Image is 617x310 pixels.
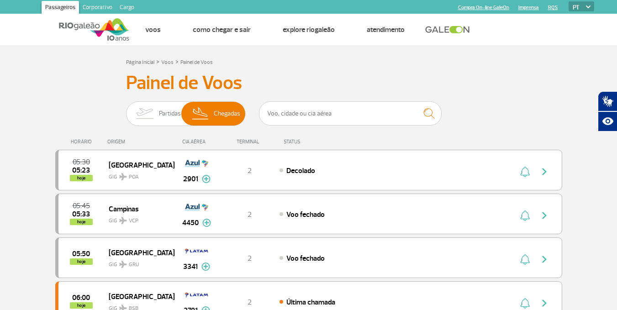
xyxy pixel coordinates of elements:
[220,139,279,145] div: TERMINAL
[187,102,214,126] img: slider-desembarque
[119,173,127,180] img: destiny_airplane.svg
[42,1,79,16] a: Passageiros
[367,25,405,34] a: Atendimento
[109,212,167,225] span: GIG
[202,219,211,227] img: mais-info-painel-voo.svg
[286,210,325,219] span: Voo fechado
[73,159,90,165] span: 2025-08-27 05:30:00
[201,263,210,271] img: mais-info-painel-voo.svg
[174,139,220,145] div: CIA AÉREA
[248,166,252,175] span: 2
[70,302,93,309] span: hoje
[58,139,108,145] div: HORÁRIO
[109,256,167,269] span: GIG
[598,111,617,131] button: Abrir recursos assistivos.
[518,5,539,11] a: Imprensa
[79,1,116,16] a: Corporativo
[159,102,181,126] span: Partidas
[129,173,139,181] span: POA
[119,261,127,268] img: destiny_airplane.svg
[109,168,167,181] span: GIG
[214,102,240,126] span: Chegadas
[70,219,93,225] span: hoje
[202,175,211,183] img: mais-info-painel-voo.svg
[72,251,90,257] span: 2025-08-27 05:50:00
[109,203,167,215] span: Campinas
[248,210,252,219] span: 2
[129,261,139,269] span: GRU
[520,298,530,309] img: sino-painel-voo.svg
[180,59,213,66] a: Painel de Voos
[193,25,251,34] a: Como chegar e sair
[126,72,491,95] h3: Painel de Voos
[107,139,174,145] div: ORIGEM
[116,1,138,16] a: Cargo
[145,25,161,34] a: Voos
[520,254,530,265] img: sino-painel-voo.svg
[109,290,167,302] span: [GEOGRAPHIC_DATA]
[248,254,252,263] span: 2
[539,166,550,177] img: seta-direita-painel-voo.svg
[109,159,167,171] span: [GEOGRAPHIC_DATA]
[126,59,154,66] a: Página Inicial
[109,247,167,258] span: [GEOGRAPHIC_DATA]
[548,5,558,11] a: RQS
[70,175,93,181] span: hoje
[520,210,530,221] img: sino-painel-voo.svg
[161,59,174,66] a: Voos
[248,298,252,307] span: 2
[286,254,325,263] span: Voo fechado
[183,173,198,184] span: 2901
[286,298,335,307] span: Última chamada
[286,166,315,175] span: Decolado
[73,203,90,209] span: 2025-08-27 05:45:00
[539,298,550,309] img: seta-direita-painel-voo.svg
[283,25,335,34] a: Explore RIOgaleão
[259,101,442,126] input: Voo, cidade ou cia aérea
[539,210,550,221] img: seta-direita-painel-voo.svg
[279,139,353,145] div: STATUS
[175,56,179,67] a: >
[72,294,90,301] span: 2025-08-27 06:00:00
[72,211,90,217] span: 2025-08-27 05:33:20
[130,102,159,126] img: slider-embarque
[182,217,199,228] span: 4450
[458,5,509,11] a: Compra On-line GaleOn
[129,217,138,225] span: VCP
[183,261,198,272] span: 3341
[156,56,159,67] a: >
[598,91,617,111] button: Abrir tradutor de língua de sinais.
[598,91,617,131] div: Plugin de acessibilidade da Hand Talk.
[72,167,90,173] span: 2025-08-27 05:23:03
[70,258,93,265] span: hoje
[119,217,127,224] img: destiny_airplane.svg
[539,254,550,265] img: seta-direita-painel-voo.svg
[520,166,530,177] img: sino-painel-voo.svg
